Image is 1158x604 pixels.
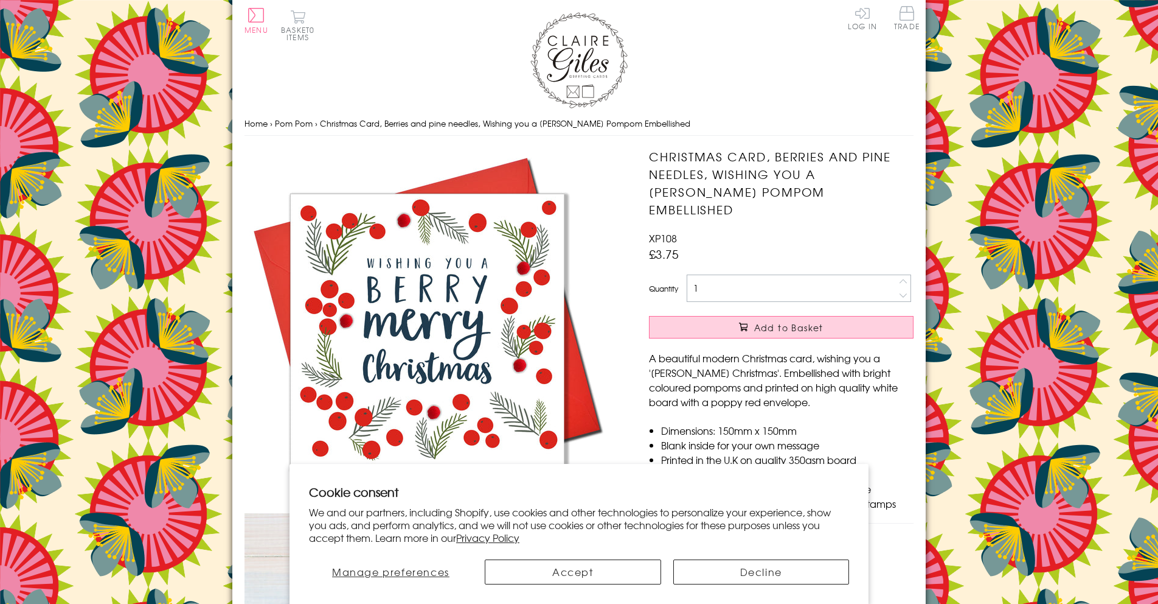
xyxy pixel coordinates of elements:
[320,118,690,129] span: Christmas Card, Berries and pine needles, Wishing you a [PERSON_NAME] Pompom Embellished
[649,245,679,262] span: £3.75
[244,8,268,33] button: Menu
[309,483,849,500] h2: Cookie consent
[661,452,914,467] li: Printed in the U.K on quality 350gsm board
[894,6,920,32] a: Trade
[649,231,677,245] span: XP108
[661,423,914,438] li: Dimensions: 150mm x 150mm
[244,148,609,513] img: Christmas Card, Berries and pine needles, Wishing you a berry Pompom Embellished
[244,118,268,129] a: Home
[649,351,914,409] p: A beautiful modern Christmas card, wishing you a '[PERSON_NAME] Christmas'. Embellished with brig...
[848,6,877,30] a: Log In
[244,24,268,35] span: Menu
[649,316,914,339] button: Add to Basket
[649,283,678,294] label: Quantity
[286,24,314,43] span: 0 items
[530,12,628,108] img: Claire Giles Greetings Cards
[332,564,449,579] span: Manage preferences
[309,506,849,544] p: We and our partners, including Shopify, use cookies and other technologies to personalize your ex...
[309,560,473,585] button: Manage preferences
[754,321,823,334] span: Add to Basket
[661,438,914,452] li: Blank inside for your own message
[270,118,272,129] span: ›
[894,6,920,30] span: Trade
[485,560,661,585] button: Accept
[281,10,314,41] button: Basket0 items
[275,118,313,129] a: Pom Pom
[315,118,317,129] span: ›
[649,148,914,218] h1: Christmas Card, Berries and pine needles, Wishing you a [PERSON_NAME] Pompom Embellished
[456,530,519,545] a: Privacy Policy
[673,560,850,585] button: Decline
[244,111,914,136] nav: breadcrumbs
